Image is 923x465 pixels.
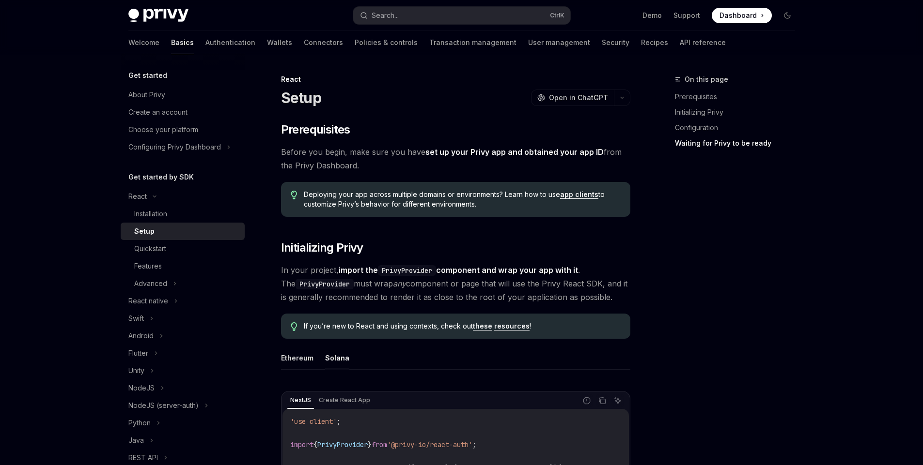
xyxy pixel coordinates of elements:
[425,147,604,157] a: set up your Privy app and obtained your app ID
[134,260,162,272] div: Features
[494,322,530,330] a: resources
[580,394,593,407] button: Report incorrect code
[121,121,245,138] a: Choose your platform
[291,322,297,331] svg: Tip
[372,10,399,21] div: Search...
[128,295,168,307] div: React native
[281,122,350,137] span: Prerequisites
[171,31,194,54] a: Basics
[128,124,198,135] div: Choose your platform
[602,31,629,54] a: Security
[339,265,578,275] strong: import the component and wrap your app with it
[121,257,245,275] a: Features
[549,93,608,103] span: Open in ChatGPT
[121,205,245,223] a: Installation
[596,394,609,407] button: Copy the contents from the code block
[550,12,564,19] span: Ctrl K
[134,225,155,237] div: Setup
[267,31,292,54] a: Wallets
[281,240,363,255] span: Initializing Privy
[128,70,167,81] h5: Get started
[675,120,803,135] a: Configuration
[121,86,245,104] a: About Privy
[121,240,245,257] a: Quickstart
[378,265,436,276] code: PrivyProvider
[560,190,598,199] a: app clients
[337,417,341,426] span: ;
[675,135,803,151] a: Waiting for Privy to be ready
[128,400,199,411] div: NodeJS (server-auth)
[281,75,630,84] div: React
[675,89,803,105] a: Prerequisites
[287,394,314,406] div: NextJS
[128,452,158,464] div: REST API
[128,89,165,101] div: About Privy
[128,435,144,446] div: Java
[281,263,630,304] span: In your project, . The must wrap component or page that will use the Privy React SDK, and it is g...
[121,104,245,121] a: Create an account
[316,394,373,406] div: Create React App
[128,191,147,202] div: React
[712,8,772,23] a: Dashboard
[355,31,418,54] a: Policies & controls
[611,394,624,407] button: Ask AI
[473,322,492,330] a: these
[304,321,620,331] span: If you’re new to React and using contexts, check out !
[134,243,166,255] div: Quickstart
[128,347,148,359] div: Flutter
[128,417,151,429] div: Python
[281,346,313,369] button: Ethereum
[128,313,144,324] div: Swift
[353,7,570,24] button: Search...CtrlK
[121,223,245,240] a: Setup
[304,190,620,209] span: Deploying your app across multiple domains or environments? Learn how to use to customize Privy’s...
[528,31,590,54] a: User management
[281,89,321,106] h1: Setup
[128,9,188,22] img: dark logo
[531,90,614,106] button: Open in ChatGPT
[680,31,726,54] a: API reference
[675,105,803,120] a: Initializing Privy
[780,8,795,23] button: Toggle dark mode
[429,31,516,54] a: Transaction management
[393,279,406,288] em: any
[296,279,354,289] code: PrivyProvider
[641,31,668,54] a: Recipes
[291,191,297,199] svg: Tip
[205,31,255,54] a: Authentication
[304,31,343,54] a: Connectors
[325,346,349,369] button: Solana
[128,141,221,153] div: Configuring Privy Dashboard
[128,171,194,183] h5: Get started by SDK
[128,31,159,54] a: Welcome
[128,365,144,376] div: Unity
[128,106,188,118] div: Create an account
[685,74,728,85] span: On this page
[642,11,662,20] a: Demo
[281,145,630,172] span: Before you begin, make sure you have from the Privy Dashboard.
[128,330,154,342] div: Android
[290,417,337,426] span: 'use client'
[134,208,167,220] div: Installation
[128,382,155,394] div: NodeJS
[134,278,167,289] div: Advanced
[673,11,700,20] a: Support
[720,11,757,20] span: Dashboard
